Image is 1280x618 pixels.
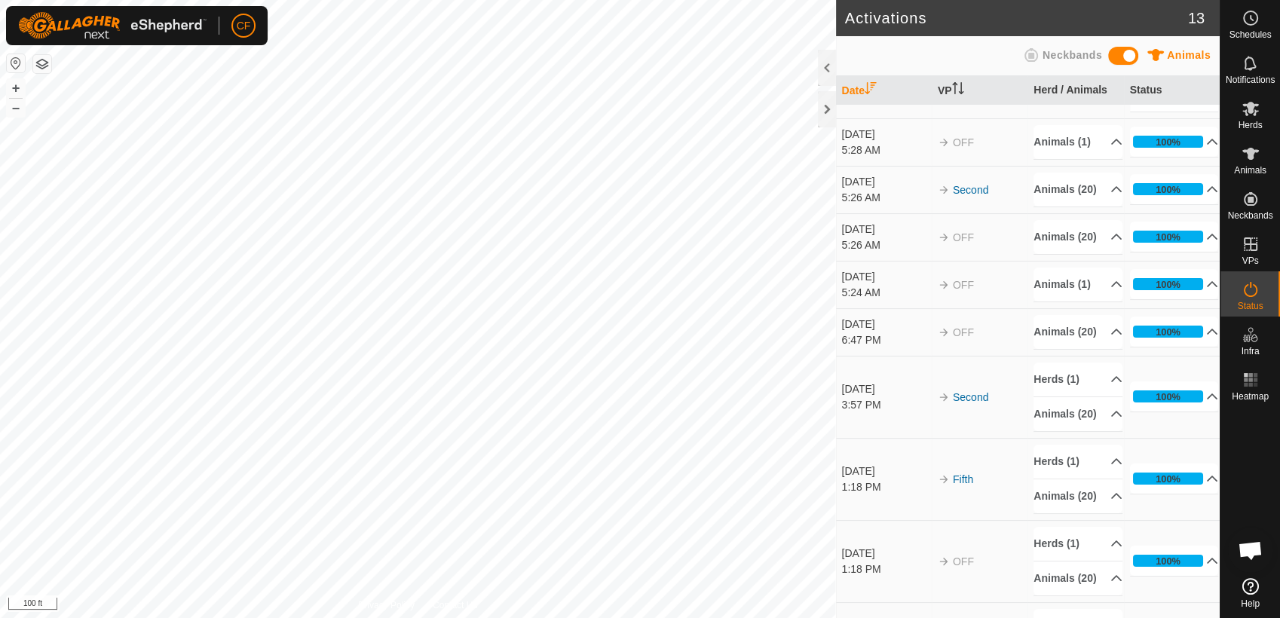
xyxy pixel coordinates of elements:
[836,76,932,106] th: Date
[1156,277,1180,292] div: 100%
[842,269,931,285] div: [DATE]
[1167,49,1211,61] span: Animals
[1156,135,1180,149] div: 100%
[1227,211,1272,220] span: Neckbands
[842,381,931,397] div: [DATE]
[1133,183,1204,195] div: 100%
[1130,546,1219,576] p-accordion-header: 100%
[842,237,931,253] div: 5:26 AM
[1188,7,1205,29] span: 13
[842,222,931,237] div: [DATE]
[952,84,964,96] p-sorticon: Activate to sort
[1033,527,1122,561] p-accordion-header: Herds (1)
[33,55,51,73] button: Map Layers
[938,231,950,243] img: arrow
[1133,473,1204,485] div: 100%
[1043,49,1102,61] span: Neckbands
[1033,445,1122,479] p-accordion-header: Herds (1)
[938,473,950,485] img: arrow
[938,136,950,148] img: arrow
[1232,392,1269,401] span: Heatmap
[1238,121,1262,130] span: Herds
[1156,390,1180,404] div: 100%
[1156,325,1180,339] div: 100%
[7,99,25,117] button: –
[1130,269,1219,299] p-accordion-header: 100%
[1242,256,1258,265] span: VPs
[237,18,251,34] span: CF
[7,79,25,97] button: +
[953,136,974,148] span: OFF
[1130,127,1219,157] p-accordion-header: 100%
[18,12,207,39] img: Gallagher Logo
[842,174,931,190] div: [DATE]
[1133,390,1204,402] div: 100%
[1033,220,1122,254] p-accordion-header: Animals (20)
[1156,472,1180,486] div: 100%
[358,598,415,612] a: Privacy Policy
[842,463,931,479] div: [DATE]
[1130,174,1219,204] p-accordion-header: 100%
[1033,397,1122,431] p-accordion-header: Animals (20)
[845,9,1188,27] h2: Activations
[7,54,25,72] button: Reset Map
[1033,479,1122,513] p-accordion-header: Animals (20)
[953,184,988,196] a: Second
[938,391,950,403] img: arrow
[938,326,950,338] img: arrow
[953,231,974,243] span: OFF
[953,279,974,291] span: OFF
[842,190,931,206] div: 5:26 AM
[953,473,973,485] a: Fifth
[842,479,931,495] div: 1:18 PM
[1124,76,1220,106] th: Status
[842,127,931,142] div: [DATE]
[1130,381,1219,411] p-accordion-header: 100%
[1033,363,1122,396] p-accordion-header: Herds (1)
[1133,278,1204,290] div: 100%
[842,317,931,332] div: [DATE]
[1133,326,1204,338] div: 100%
[1130,463,1219,494] p-accordion-header: 100%
[1241,599,1260,608] span: Help
[1033,561,1122,595] p-accordion-header: Animals (20)
[842,285,931,301] div: 5:24 AM
[1027,76,1123,106] th: Herd / Animals
[953,391,988,403] a: Second
[1156,182,1180,197] div: 100%
[953,555,974,568] span: OFF
[938,279,950,291] img: arrow
[953,326,974,338] span: OFF
[1237,301,1263,311] span: Status
[1156,230,1180,244] div: 100%
[1234,166,1266,175] span: Animals
[842,397,931,413] div: 3:57 PM
[1133,555,1204,567] div: 100%
[842,142,931,158] div: 5:28 AM
[1156,554,1180,568] div: 100%
[842,561,931,577] div: 1:18 PM
[1033,268,1122,301] p-accordion-header: Animals (1)
[938,184,950,196] img: arrow
[1033,125,1122,159] p-accordion-header: Animals (1)
[1133,136,1204,148] div: 100%
[1033,315,1122,349] p-accordion-header: Animals (20)
[842,332,931,348] div: 6:47 PM
[932,76,1027,106] th: VP
[1220,572,1280,614] a: Help
[1133,231,1204,243] div: 100%
[1228,528,1273,573] div: Open chat
[1130,222,1219,252] p-accordion-header: 100%
[1241,347,1259,356] span: Infra
[1130,317,1219,347] p-accordion-header: 100%
[938,555,950,568] img: arrow
[433,598,477,612] a: Contact Us
[1226,75,1275,84] span: Notifications
[1229,30,1271,39] span: Schedules
[1033,173,1122,207] p-accordion-header: Animals (20)
[842,546,931,561] div: [DATE]
[865,84,877,96] p-sorticon: Activate to sort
